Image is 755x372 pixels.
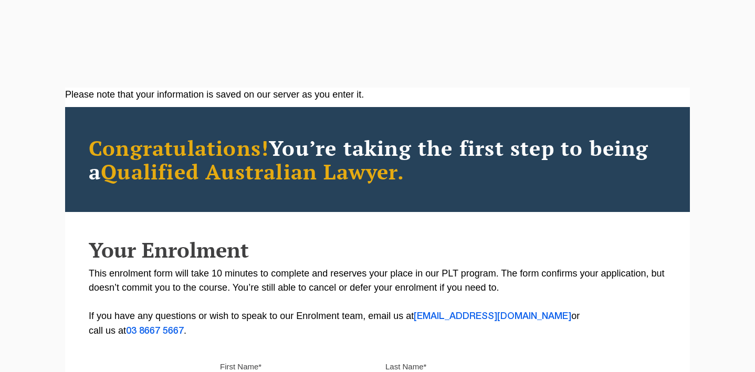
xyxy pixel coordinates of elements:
a: [EMAIL_ADDRESS][DOMAIN_NAME] [414,312,571,321]
a: 03 8667 5667 [126,327,184,335]
h2: You’re taking the first step to being a [89,136,666,183]
h2: Your Enrolment [89,238,666,261]
label: Last Name* [385,362,426,372]
span: Qualified Australian Lawyer. [101,157,404,185]
div: Please note that your information is saved on our server as you enter it. [65,88,690,102]
p: This enrolment form will take 10 minutes to complete and reserves your place in our PLT program. ... [89,267,666,338]
span: Congratulations! [89,134,269,162]
label: First Name* [220,362,261,372]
